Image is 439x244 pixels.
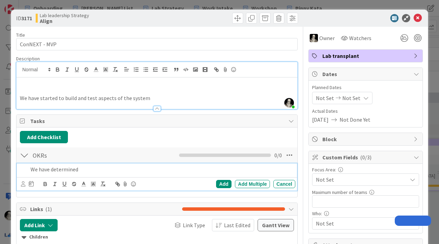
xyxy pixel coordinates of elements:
[342,94,360,102] span: Not Set
[273,180,295,188] div: Cancel
[319,34,335,42] span: Owner
[310,34,318,42] img: WS
[312,108,419,115] span: Actual Dates
[20,94,294,102] p: We have started to build and test aspects of the system
[349,34,371,42] span: Watchers
[312,167,419,172] div: Focus Area:
[20,219,58,231] button: Add Link
[316,219,407,228] span: Not Set
[312,115,329,124] span: [DATE]
[30,149,144,161] input: Add Checklist...
[16,56,40,62] span: Description
[322,135,410,143] span: Block
[21,15,32,22] b: 3171
[40,13,89,18] span: Lab leadership Strategy
[30,117,285,125] span: Tasks
[30,205,179,213] span: Links
[360,154,371,161] span: ( 0/3 )
[312,84,419,91] span: Planned Dates
[212,219,254,231] button: Last Edited
[183,221,205,229] span: Link Type
[16,32,25,38] label: Title
[45,206,52,212] span: ( 1 )
[312,189,367,195] label: Maximum number of teams
[316,175,407,184] span: Not Set
[284,98,294,108] img: 5slRnFBaanOLW26e9PW3UnY7xOjyexml.jpeg
[16,38,298,50] input: type card name here...
[274,151,282,159] span: 0 / 0
[322,70,410,78] span: Dates
[224,221,250,229] span: Last Edited
[340,115,370,124] span: Not Done Yet
[40,18,89,24] b: Align
[322,52,410,60] span: Lab transplant
[258,219,294,231] button: Gantt View
[20,131,68,143] button: Add Checklist
[31,166,293,173] p: We have determined
[312,211,419,216] div: Who:
[322,153,410,161] span: Custom Fields
[316,94,334,102] span: Not Set
[16,14,32,22] span: ID
[235,180,270,188] div: Add Multiple
[22,233,292,241] div: Children
[216,180,232,188] div: Add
